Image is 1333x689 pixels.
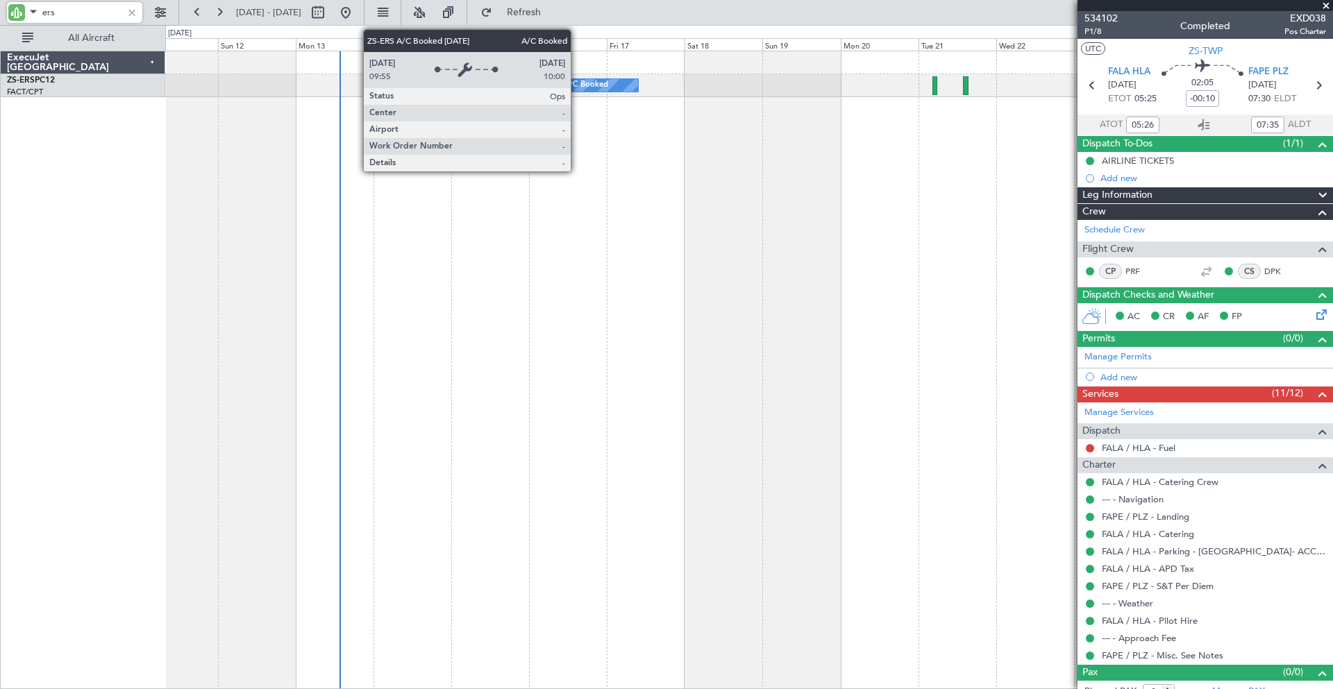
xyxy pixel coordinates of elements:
span: Pos Charter [1284,26,1326,37]
span: (0/0) [1283,665,1303,679]
span: CR [1163,310,1175,324]
span: 05:25 [1134,92,1157,106]
a: Manage Permits [1084,350,1152,364]
button: All Aircraft [15,27,151,49]
span: (0/0) [1283,331,1303,346]
span: Dispatch Checks and Weather [1082,287,1214,303]
div: Sat 11 [140,38,218,51]
div: AIRLINE TICKETS [1102,155,1174,167]
span: AF [1198,310,1209,324]
div: Sun 19 [762,38,840,51]
div: Thu 16 [529,38,607,51]
a: FALA / HLA - APD Tax [1102,563,1194,575]
a: --- - Navigation [1102,493,1164,505]
a: FALA / HLA - Catering [1102,528,1194,540]
span: Pax [1082,665,1098,681]
span: Dispatch To-Dos [1082,136,1152,152]
input: A/C (Reg. or Type) [42,2,122,23]
a: Schedule Crew [1084,223,1145,237]
div: Tue 14 [374,38,451,51]
span: 534102 [1084,11,1118,26]
div: Sat 18 [685,38,762,51]
div: Mon 20 [841,38,919,51]
a: FAPE / PLZ - Landing [1102,511,1189,522]
button: UTC [1081,42,1105,55]
span: 07:30 [1248,92,1271,106]
span: ZS-TWP [1189,44,1223,58]
span: ATOT [1100,118,1123,132]
input: --:-- [1251,117,1284,133]
a: FACT/CPT [7,87,43,97]
span: P1/8 [1084,26,1118,37]
span: (11/12) [1272,386,1303,400]
div: Fri 17 [607,38,685,51]
span: ZS-ERS [7,76,35,85]
span: ALDT [1288,118,1311,132]
span: Dispatch [1082,423,1121,439]
span: ETOT [1108,92,1131,106]
div: Thu 23 [1074,38,1152,51]
a: FAPE / PLZ - S&T Per Diem [1102,580,1214,592]
a: FALA / HLA - Fuel [1102,442,1175,454]
a: ZS-ERSPC12 [7,76,55,85]
a: FALA / HLA - Pilot Hire [1102,615,1198,627]
div: Wed 15 [451,38,529,51]
div: Tue 21 [919,38,996,51]
span: FAPE PLZ [1248,65,1289,79]
a: DPK [1264,265,1296,278]
span: FP [1232,310,1242,324]
a: Manage Services [1084,406,1154,420]
div: Add new [1100,371,1326,383]
a: --- - Approach Fee [1102,632,1176,644]
span: Permits [1082,331,1115,347]
span: [DATE] - [DATE] [236,6,301,19]
span: FALA HLA [1108,65,1150,79]
span: Crew [1082,204,1106,220]
span: 02:05 [1191,76,1214,90]
div: [DATE] [168,28,192,40]
a: FALA / HLA - Catering Crew [1102,476,1218,488]
span: [DATE] [1248,78,1277,92]
span: All Aircraft [36,33,146,43]
button: Refresh [474,1,557,24]
a: FALA / HLA - Parking - [GEOGRAPHIC_DATA]- ACC # 1800 [1102,545,1326,557]
span: EXD038 [1284,11,1326,26]
div: Mon 13 [296,38,374,51]
div: Completed [1180,19,1230,33]
span: [DATE] [1108,78,1137,92]
div: CP [1099,264,1122,279]
a: FAPE / PLZ - Misc. See Notes [1102,649,1223,661]
div: Add new [1100,172,1326,184]
div: Wed 22 [996,38,1074,51]
span: Charter [1082,457,1116,473]
div: Sun 12 [218,38,296,51]
span: Leg Information [1082,187,1152,203]
div: A/C Booked [564,75,608,96]
span: Flight Crew [1082,241,1134,257]
input: --:-- [1126,117,1159,133]
span: AC [1127,310,1140,324]
span: Services [1082,386,1118,402]
span: ELDT [1274,92,1296,106]
a: --- - Weather [1102,597,1153,609]
a: PRF [1125,265,1157,278]
div: CS [1238,264,1261,279]
span: Refresh [495,8,553,17]
span: (1/1) [1283,136,1303,151]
